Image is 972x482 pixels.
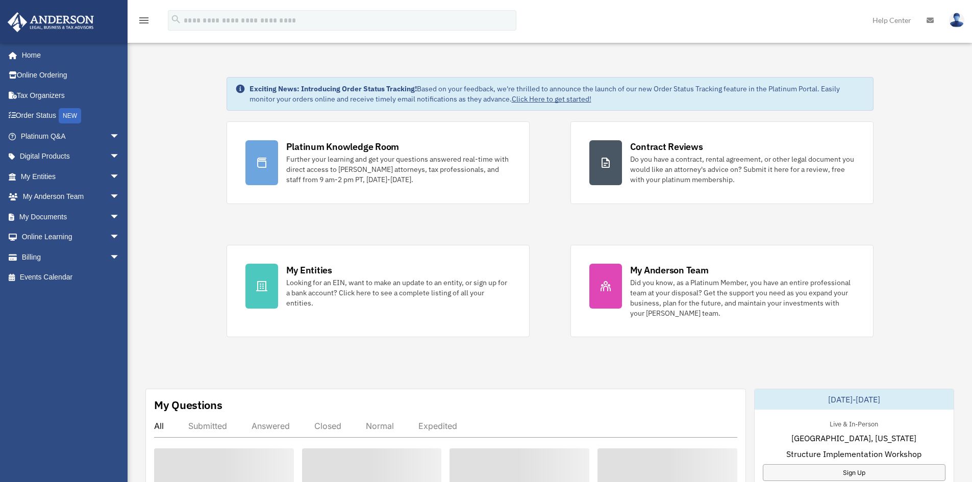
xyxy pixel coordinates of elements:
[286,277,511,308] div: Looking for an EIN, want to make an update to an entity, or sign up for a bank account? Click her...
[418,421,457,431] div: Expedited
[110,146,130,167] span: arrow_drop_down
[188,421,227,431] div: Submitted
[755,389,954,410] div: [DATE]-[DATE]
[630,140,703,153] div: Contract Reviews
[286,264,332,276] div: My Entities
[949,13,964,28] img: User Pic
[7,85,135,106] a: Tax Organizers
[227,121,530,204] a: Platinum Knowledge Room Further your learning and get your questions answered real-time with dire...
[138,18,150,27] a: menu
[110,126,130,147] span: arrow_drop_down
[110,207,130,227] span: arrow_drop_down
[7,207,135,227] a: My Documentsarrow_drop_down
[154,397,222,413] div: My Questions
[7,166,135,187] a: My Entitiesarrow_drop_down
[286,140,400,153] div: Platinum Knowledge Room
[252,421,290,431] div: Answered
[110,227,130,248] span: arrow_drop_down
[786,448,921,460] span: Structure Implementation Workshop
[5,12,97,32] img: Anderson Advisors Platinum Portal
[630,277,855,318] div: Did you know, as a Platinum Member, you have an entire professional team at your disposal? Get th...
[7,267,135,288] a: Events Calendar
[763,464,945,481] a: Sign Up
[630,264,709,276] div: My Anderson Team
[170,14,182,25] i: search
[250,84,417,93] strong: Exciting News: Introducing Order Status Tracking!
[110,247,130,268] span: arrow_drop_down
[7,227,135,247] a: Online Learningarrow_drop_down
[570,245,874,337] a: My Anderson Team Did you know, as a Platinum Member, you have an entire professional team at your...
[154,421,164,431] div: All
[250,84,865,104] div: Based on your feedback, we're thrilled to announce the launch of our new Order Status Tracking fe...
[7,106,135,126] a: Order StatusNEW
[7,247,135,267] a: Billingarrow_drop_down
[314,421,341,431] div: Closed
[110,166,130,187] span: arrow_drop_down
[7,187,135,207] a: My Anderson Teamarrow_drop_down
[7,126,135,146] a: Platinum Q&Aarrow_drop_down
[7,65,135,86] a: Online Ordering
[286,154,511,185] div: Further your learning and get your questions answered real-time with direct access to [PERSON_NAM...
[570,121,874,204] a: Contract Reviews Do you have a contract, rental agreement, or other legal document you would like...
[7,146,135,167] a: Digital Productsarrow_drop_down
[821,418,886,428] div: Live & In-Person
[59,108,81,123] div: NEW
[366,421,394,431] div: Normal
[110,187,130,208] span: arrow_drop_down
[512,94,591,104] a: Click Here to get started!
[138,14,150,27] i: menu
[791,432,916,444] span: [GEOGRAPHIC_DATA], [US_STATE]
[630,154,855,185] div: Do you have a contract, rental agreement, or other legal document you would like an attorney's ad...
[7,45,130,65] a: Home
[227,245,530,337] a: My Entities Looking for an EIN, want to make an update to an entity, or sign up for a bank accoun...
